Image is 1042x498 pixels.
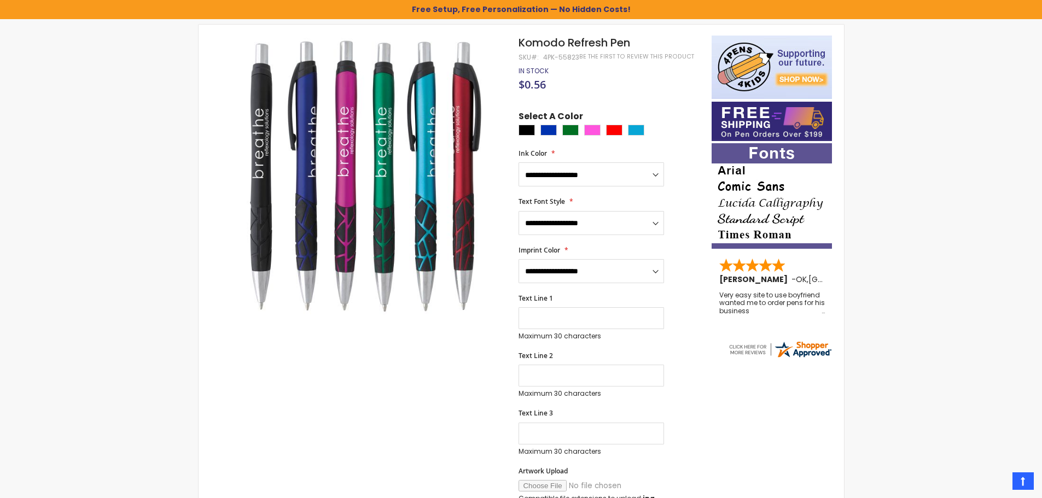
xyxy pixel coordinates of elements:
div: Pink [584,125,601,136]
span: Text Line 3 [519,408,553,418]
span: Select A Color [519,110,583,125]
strong: SKU [519,52,539,62]
span: In stock [519,66,549,75]
span: Artwork Upload [519,466,568,476]
img: font-personalization-examples [712,143,832,249]
div: Very easy site to use boyfriend wanted me to order pens for his business [719,291,825,315]
img: Komodo Refresh Pen [220,34,504,318]
span: Text Line 2 [519,351,553,360]
span: Text Font Style [519,197,565,206]
img: Free shipping on orders over $199 [712,102,832,141]
span: Ink Color [519,149,547,158]
span: Komodo Refresh Pen [519,35,630,50]
span: OK [796,274,807,285]
span: [GEOGRAPHIC_DATA] [808,274,889,285]
img: 4pens.com widget logo [727,339,833,359]
p: Maximum 30 characters [519,389,664,398]
p: Maximum 30 characters [519,447,664,456]
a: 4pens.com certificate URL [727,352,833,361]
span: $0.56 [519,77,546,92]
span: Imprint Color [519,245,560,255]
a: Be the first to review this product [579,52,694,61]
div: Red [606,125,622,136]
div: Availability [519,67,549,75]
span: Text Line 1 [519,294,553,303]
span: - , [791,274,889,285]
p: Maximum 30 characters [519,332,664,341]
div: Black [519,125,535,136]
div: 4PK-55823 [543,53,579,62]
div: Blue [540,125,557,136]
div: Green [562,125,579,136]
img: 4pens 4 kids [712,36,832,99]
div: Turquoise [628,125,644,136]
span: [PERSON_NAME] [719,274,791,285]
